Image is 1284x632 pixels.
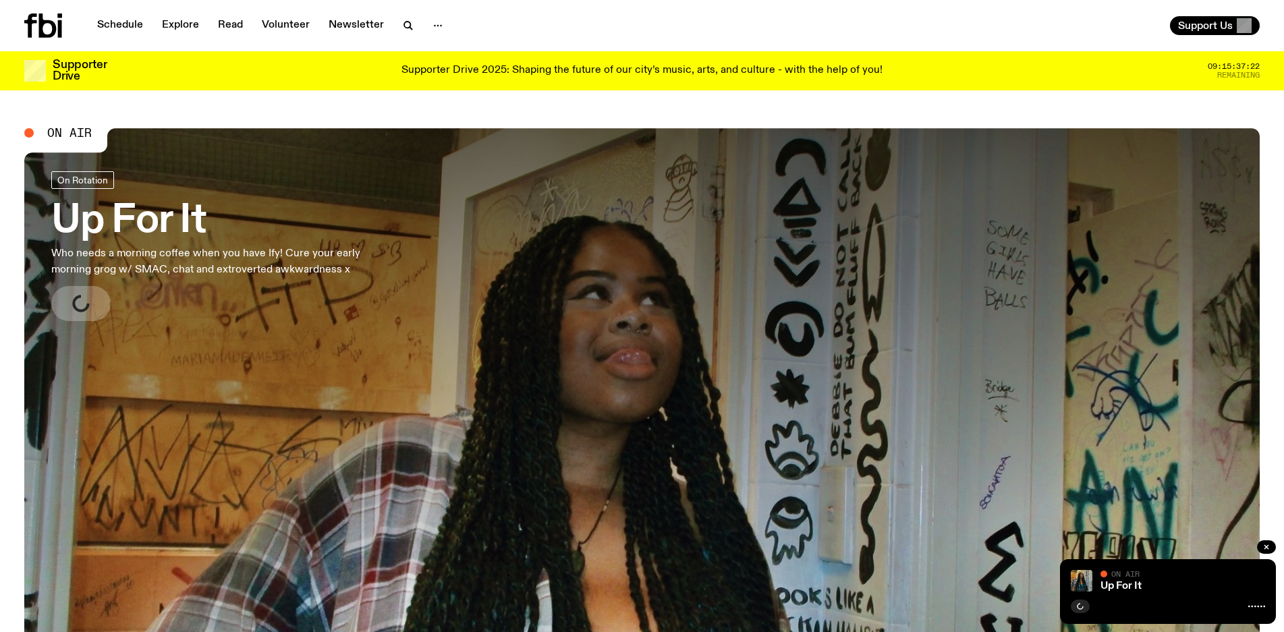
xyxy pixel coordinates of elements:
[401,65,883,77] p: Supporter Drive 2025: Shaping the future of our city’s music, arts, and culture - with the help o...
[51,202,397,240] h3: Up For It
[320,16,392,35] a: Newsletter
[51,246,397,278] p: Who needs a morning coffee when you have Ify! Cure your early morning grog w/ SMAC, chat and extr...
[1100,581,1142,592] a: Up For It
[47,127,92,139] span: On Air
[51,171,397,321] a: Up For ItWho needs a morning coffee when you have Ify! Cure your early morning grog w/ SMAC, chat...
[1217,71,1260,79] span: Remaining
[1071,570,1092,592] img: Ify - a Brown Skin girl with black braided twists, looking up to the side with her tongue stickin...
[154,16,207,35] a: Explore
[210,16,251,35] a: Read
[51,171,114,189] a: On Rotation
[254,16,318,35] a: Volunteer
[1111,569,1140,578] span: On Air
[57,175,108,185] span: On Rotation
[89,16,151,35] a: Schedule
[1208,63,1260,70] span: 09:15:37:22
[1178,20,1233,32] span: Support Us
[1170,16,1260,35] button: Support Us
[53,59,107,82] h3: Supporter Drive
